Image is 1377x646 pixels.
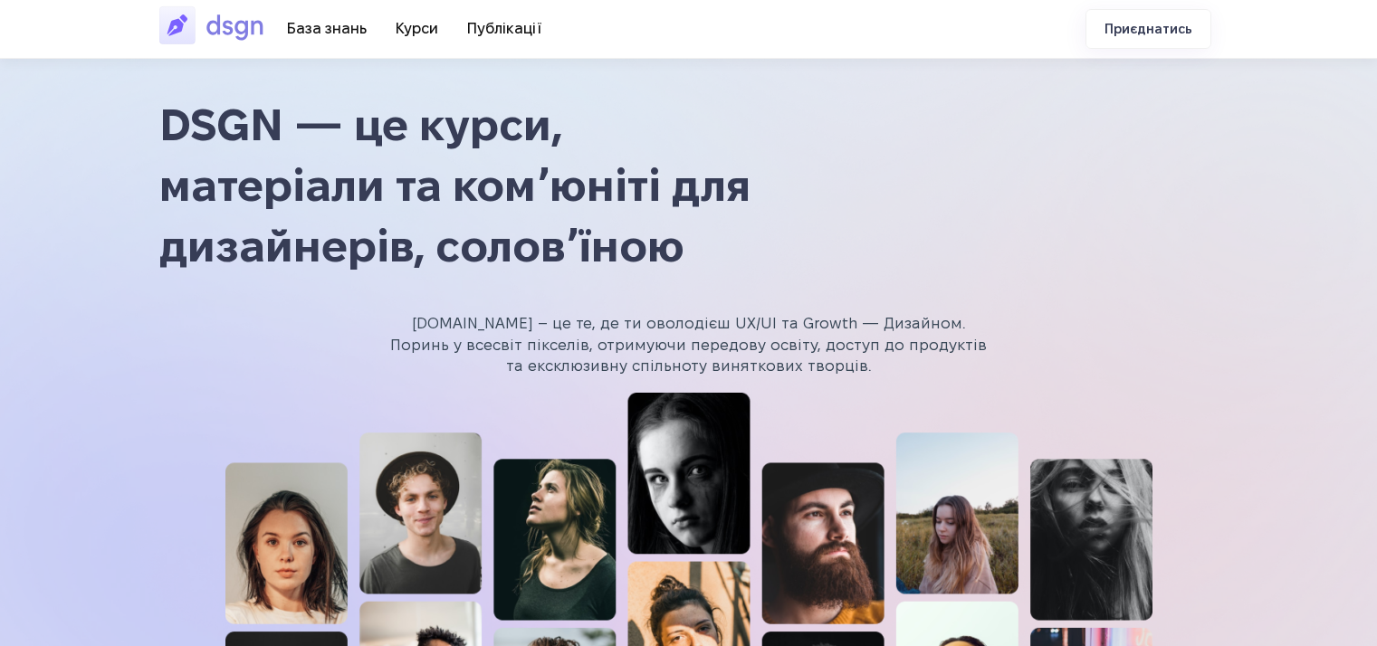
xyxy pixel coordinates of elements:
a: База знань [273,14,381,43]
a: Курси [381,14,453,43]
a: Приєднатись [1085,9,1211,50]
img: DSGN Освітньо-професійний простір для амбітних [159,5,273,46]
h1: DSGN — це курси, матеріали та комʼюніті для дизайнерів, соловʼїною [159,95,1219,278]
p: [DOMAIN_NAME] – це те, де ти оволодієш UX/UI та Growth — Дизайном. Поринь у всесвіт пікселів, отр... [159,313,1219,377]
a: Публікації [453,14,557,43]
